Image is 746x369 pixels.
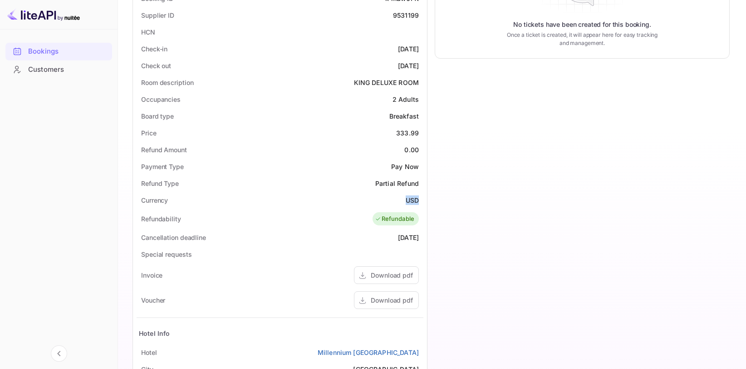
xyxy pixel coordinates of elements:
[503,31,661,47] p: Once a ticket is created, it will appear here for easy tracking and management.
[375,214,415,224] div: Refundable
[141,348,157,357] div: Hotel
[513,20,651,29] p: No tickets have been created for this booking.
[141,195,168,205] div: Currency
[389,111,419,121] div: Breakfast
[139,329,170,338] div: Hotel Info
[371,295,413,305] div: Download pdf
[398,61,419,70] div: [DATE]
[398,233,419,242] div: [DATE]
[141,78,193,87] div: Room description
[404,145,419,155] div: 0.00
[141,249,191,259] div: Special requests
[5,61,112,79] div: Customers
[141,44,167,54] div: Check-in
[396,128,419,138] div: 333.99
[5,61,112,78] a: Customers
[318,348,419,357] a: Millennium [GEOGRAPHIC_DATA]
[406,195,419,205] div: USD
[141,179,179,188] div: Refund Type
[141,145,187,155] div: Refund Amount
[393,95,419,104] div: 2 Adults
[141,10,174,20] div: Supplier ID
[141,95,181,104] div: Occupancies
[141,61,171,70] div: Check out
[141,270,162,280] div: Invoice
[141,295,165,305] div: Voucher
[7,7,80,22] img: LiteAPI logo
[398,44,419,54] div: [DATE]
[371,270,413,280] div: Download pdf
[141,162,184,171] div: Payment Type
[393,10,419,20] div: 9531199
[141,214,181,224] div: Refundability
[141,128,157,138] div: Price
[354,78,419,87] div: KING DELUXE ROOM
[141,233,206,242] div: Cancellation deadline
[141,111,174,121] div: Board type
[5,43,112,60] div: Bookings
[5,43,112,60] a: Bookings
[28,46,108,57] div: Bookings
[51,345,67,362] button: Collapse navigation
[141,27,155,37] div: HCN
[28,65,108,75] div: Customers
[375,179,419,188] div: Partial Refund
[391,162,419,171] div: Pay Now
